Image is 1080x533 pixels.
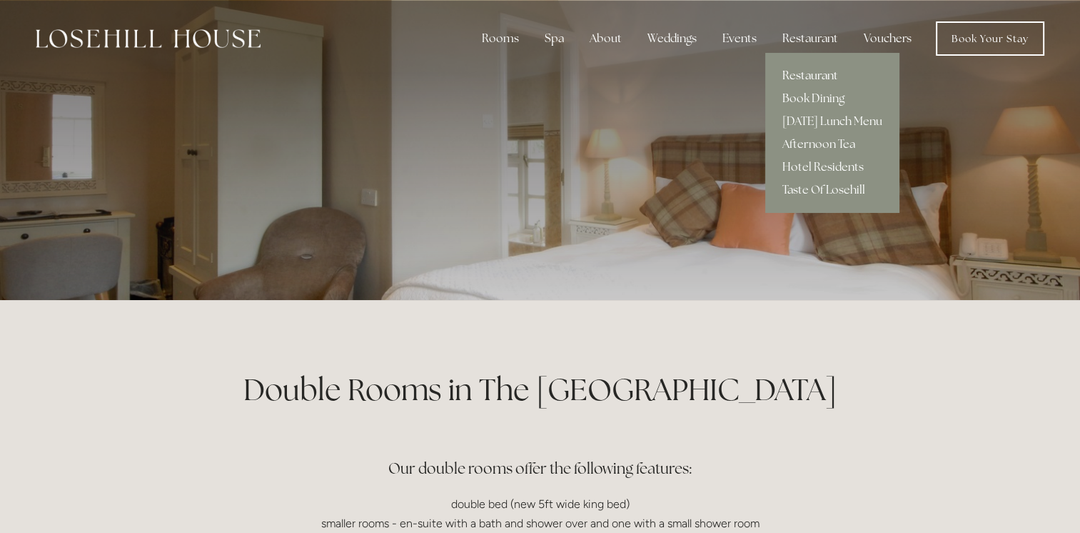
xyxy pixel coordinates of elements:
a: [DATE] Lunch Menu [765,110,899,133]
div: Rooms [470,24,530,53]
h1: Double Rooms in The [GEOGRAPHIC_DATA] [199,369,882,411]
img: Losehill House [36,29,261,48]
div: Events [711,24,768,53]
div: Restaurant [771,24,849,53]
div: Weddings [636,24,708,53]
a: Restaurant [765,64,899,87]
a: Taste Of Losehill [765,179,899,201]
h3: Our double rooms offer the following features: [199,426,882,483]
div: Spa [533,24,575,53]
a: Book Your Stay [936,21,1044,56]
a: Book Dining [765,87,899,110]
a: Vouchers [852,24,923,53]
div: About [578,24,633,53]
a: Hotel Residents [765,156,899,179]
a: Afternoon Tea [765,133,899,156]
